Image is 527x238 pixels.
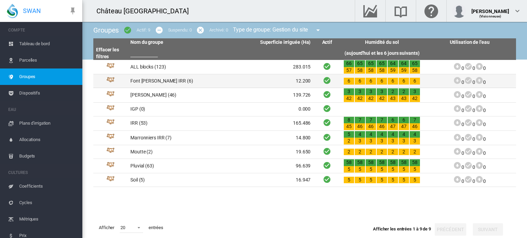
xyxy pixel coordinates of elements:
img: 4.svg [106,105,115,113]
td: Groupe Id: 33607 [93,74,128,88]
div: 2 [399,88,409,95]
div: Château [GEOGRAPHIC_DATA] [96,6,195,16]
div: 58 [410,67,420,74]
div: 3 [377,138,387,145]
span: Plans d'irrigation [19,115,77,131]
div: 5 [410,166,420,173]
td: [PERSON_NAME] (46) [128,88,221,102]
div: 3 [355,88,365,95]
div: 6 [344,78,354,85]
div: 3 [344,88,354,95]
i: Actif [323,161,331,170]
button: icon-checkbox-marked-circle [121,23,134,37]
td: ALL blocks (123) [128,60,221,74]
div: 4 [366,131,376,138]
span: 14.800 [296,135,311,140]
div: 42 [366,95,376,102]
button: Suivant [473,223,503,236]
div: 42 [410,95,420,102]
div: 65 [366,60,376,67]
div: 5 [388,177,398,184]
td: Moutte (2) [128,145,221,159]
div: 5 [399,166,409,173]
div: 6 [388,117,398,124]
div: 2 [366,149,376,155]
span: Budgets [19,148,77,164]
div: 59 [399,67,409,74]
div: 5 [344,131,354,138]
img: profile.jpg [452,4,466,18]
div: 58 [366,159,376,166]
div: 42 [344,95,354,102]
div: 5 [355,177,365,184]
span: 139.726 [293,92,311,98]
div: Type de groupe: Gestion du site [228,23,327,37]
tr: Groupe Id: 33609 [PERSON_NAME] (46) 139.726 Actif 3 42 3 42 3 42 3 42 2 43 2 43 3 42 000 [93,88,516,102]
span: Parcelles [19,52,77,68]
div: 65 [355,60,365,67]
td: Font [PERSON_NAME] IRR (6) [128,74,221,88]
span: Allocations [19,131,77,148]
td: Groupe Id: 33609 [93,88,128,102]
div: 4 [388,131,398,138]
div: 2 [388,149,398,155]
a: Effacer les filtres [96,47,119,59]
div: Archivé: 0 [209,27,228,33]
tr: Groupe Id: 33610 Moutte (2) 19.650 Actif 2 2 2 2 2 2 2 000 [93,145,516,159]
md-icon: icon-chevron-down [513,7,522,15]
span: 283.015 [293,64,311,70]
div: 7 [410,117,420,124]
tr: Groupe Id: 33608 Marronniers IRR (7) 14.800 Actif 5 2 4 3 4 3 4 3 4 3 4 3 4 3 000 [93,131,516,145]
div: 3 [410,138,420,145]
md-icon: icon-minus-circle [155,26,163,34]
span: 19.650 [296,149,311,154]
img: 4.svg [106,91,115,99]
tr: Groupe Id: 33607 Font [PERSON_NAME] IRR (6) 12.200 Actif 6 6 6 6 6 6 6 000 [93,74,516,88]
div: 6 [410,78,420,85]
img: 4.svg [106,134,115,142]
span: 0 0 0 [453,164,486,170]
span: Groupes [93,26,119,34]
div: 3 [399,138,409,145]
span: 16.947 [296,177,311,183]
div: 5 [344,177,354,184]
i: Actif [323,118,331,127]
div: 58 [355,159,365,166]
div: 47 [399,123,409,130]
div: 5 [366,177,376,184]
i: Actif [323,175,331,184]
span: 96.639 [296,163,311,168]
div: 58 [410,159,420,166]
span: Cycles [19,195,77,211]
div: 65 [410,60,420,67]
md-icon: Recherche dans la librairie [393,7,409,15]
span: 12.200 [296,78,311,84]
div: 4 [399,131,409,138]
div: 64 [388,60,398,67]
span: SWAN [23,7,41,15]
div: 7 [366,117,376,124]
span: EAU [8,104,77,115]
button: icon-menu-down [311,23,325,37]
div: 3 [355,138,365,145]
div: 58 [366,67,376,74]
div: 57 [344,67,354,74]
span: CULTURES [8,167,77,178]
div: 2 [388,88,398,95]
tr: Groupe Id: 35503 ALL blocks (123) 283.015 Actif 66 57 65 58 65 58 65 58 64 59 64 59 65 58 000 [93,60,516,74]
div: 59 [388,67,398,74]
span: 0 0 0 [453,108,486,113]
span: Utilisation de l'eau [450,39,490,45]
md-icon: Cliquez ici pour obtenir de l'aide [423,7,440,15]
div: 2 [377,149,387,155]
th: Actif [313,38,341,47]
span: (aujourd'hui et les 6 jours suivants) [344,50,419,56]
td: Marronniers IRR (7) [128,131,221,145]
div: 58 [388,159,398,166]
div: 66 [344,60,354,67]
i: Actif [323,62,331,71]
div: 8 [344,117,354,124]
span: Groupes [19,68,77,85]
tr: Groupe Id: 35688 IGP (0) 0.000 Actif 000 [93,103,516,116]
div: 46 [410,123,420,130]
